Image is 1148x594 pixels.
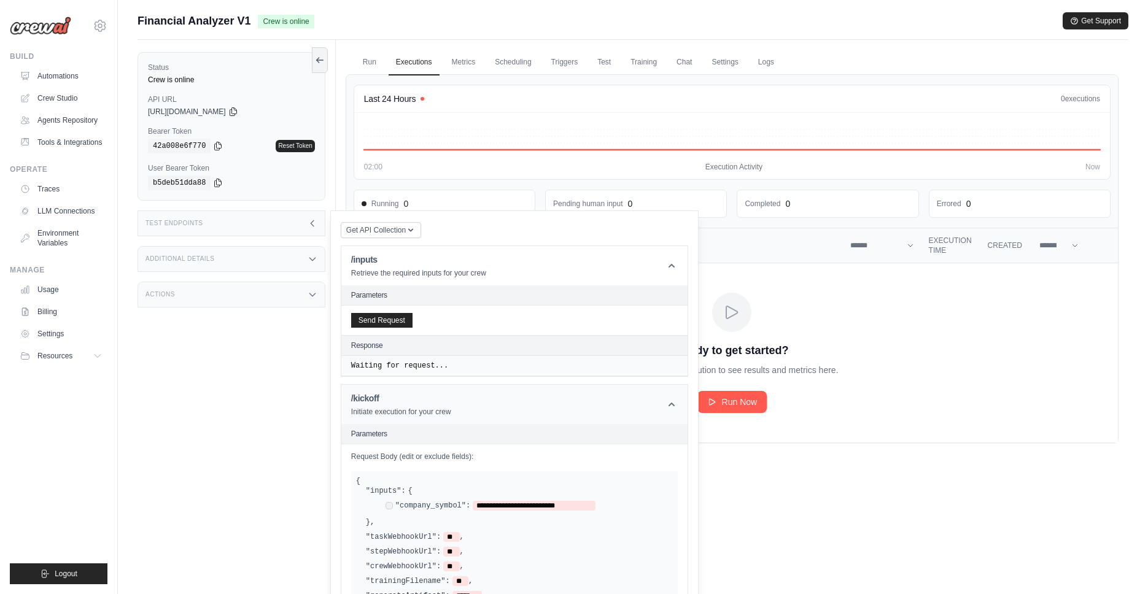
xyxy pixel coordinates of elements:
[937,199,961,209] dd: Errored
[444,50,483,75] a: Metrics
[148,163,315,173] label: User Bearer Token
[675,342,788,359] p: Ready to get started?
[351,290,678,300] h2: Parameters
[10,563,107,584] button: Logout
[1085,162,1100,172] span: Now
[366,486,406,496] label: "inputs":
[366,547,441,557] label: "stepWebhookUrl":
[628,198,633,210] div: 0
[351,452,678,461] label: Request Body (edit or exclude fields):
[370,517,374,527] span: ,
[15,66,107,86] a: Automations
[351,392,451,404] h1: /kickoff
[389,50,440,75] a: Executions
[366,532,441,542] label: "taskWebhookUrl":
[37,351,72,361] span: Resources
[346,228,1118,442] section: Crew executions table
[355,50,384,75] a: Run
[921,228,980,263] th: Execution Time
[148,63,315,72] label: Status
[395,501,470,511] label: "company_symbol":
[1063,12,1128,29] button: Get Support
[138,12,250,29] span: Financial Analyzer V1
[145,220,203,227] h3: Test Endpoints
[10,164,107,174] div: Operate
[15,133,107,152] a: Tools & Integrations
[722,396,758,408] span: Run Now
[15,88,107,108] a: Crew Studio
[258,15,314,28] span: Crew is online
[364,162,382,172] span: 02:00
[351,253,486,266] h1: /inputs
[966,198,971,210] div: 0
[10,265,107,275] div: Manage
[487,50,538,75] a: Scheduling
[980,228,1030,263] th: Created
[341,222,421,238] button: Get API Collection
[148,107,226,117] span: [URL][DOMAIN_NAME]
[351,313,413,328] button: Send Request
[362,199,399,209] span: Running
[697,391,767,413] a: Run Now
[460,547,464,557] span: ,
[15,223,107,253] a: Environment Variables
[544,50,586,75] a: Triggers
[460,532,464,542] span: ,
[366,561,441,571] label: "crewWebhookUrl":
[351,341,383,350] h2: Response
[15,302,107,322] a: Billing
[704,50,745,75] a: Settings
[705,162,762,172] span: Execution Activity
[460,561,464,571] span: ,
[626,364,838,376] p: Run your first execution to see results and metrics here.
[1087,535,1148,594] iframe: Chat Widget
[148,126,315,136] label: Bearer Token
[669,50,699,75] a: Chat
[404,198,409,210] div: 0
[408,486,413,496] span: {
[1061,94,1065,103] span: 0
[785,198,790,210] div: 0
[10,17,71,35] img: Logo
[15,201,107,221] a: LLM Connections
[148,139,211,153] code: 42a008e6f770
[623,50,664,75] a: Training
[10,52,107,61] div: Build
[356,477,360,485] span: {
[276,140,314,152] a: Reset Token
[346,225,406,235] span: Get API Collection
[15,179,107,199] a: Traces
[351,268,486,278] p: Retrieve the required inputs for your crew
[15,346,107,366] button: Resources
[15,110,107,130] a: Agents Repository
[468,576,473,586] span: ,
[148,175,211,190] code: b5deb51dda88
[351,429,678,439] h2: Parameters
[1061,94,1100,104] div: executions
[351,361,678,371] pre: Waiting for request...
[15,324,107,344] a: Settings
[364,93,416,105] h4: Last 24 Hours
[15,280,107,299] a: Usage
[366,517,370,527] span: }
[553,199,622,209] dd: Pending human input
[145,255,214,263] h3: Additional Details
[148,94,315,104] label: API URL
[745,199,780,209] dd: Completed
[148,75,315,85] div: Crew is online
[366,576,450,586] label: "trainingFilename":
[55,569,77,579] span: Logout
[351,407,451,417] p: Initiate execution for your crew
[590,50,618,75] a: Test
[751,50,781,75] a: Logs
[145,291,175,298] h3: Actions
